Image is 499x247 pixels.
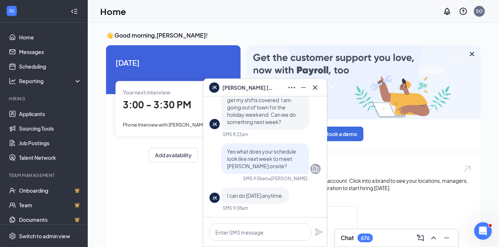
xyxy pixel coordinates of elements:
[298,82,309,93] button: Minimize
[246,45,481,119] img: payroll-large.gif
[311,165,320,173] svg: Company
[429,234,438,242] svg: ChevronUp
[415,232,426,244] button: ComposeMessage
[428,232,439,244] button: ChevronUp
[123,122,207,128] span: Phone Interview with [PERSON_NAME]
[19,183,82,198] a: OnboardingCrown
[416,234,425,242] svg: ComposeMessage
[9,96,80,102] div: Hiring
[474,222,492,240] iframe: Intercom live chat
[319,127,363,141] button: Book a demo
[8,7,15,15] svg: WorkstreamLogo
[286,82,298,93] button: Ellipses
[9,232,16,240] svg: Settings
[19,136,82,150] a: Job Postings
[212,121,217,127] div: JK
[223,131,248,138] div: SMS 8:22am
[459,7,468,16] svg: QuestionInfo
[443,7,451,16] svg: Notifications
[287,83,296,92] svg: Ellipses
[442,234,451,242] svg: Minimize
[462,165,472,173] img: open.6027fd2a22e1237b5b06.svg
[149,148,198,162] button: Add availability
[19,30,82,45] a: Home
[19,150,82,165] a: Talent Network
[212,195,217,201] div: JK
[9,172,80,178] div: Team Management
[123,89,170,96] span: Your next interview
[361,235,370,241] div: 676
[311,83,320,92] svg: Cross
[243,175,269,182] div: SMS 9:06am
[19,212,82,227] a: DocumentsCrown
[123,99,191,111] span: 3:00 - 3:30 PM
[9,77,16,85] svg: Analysis
[255,165,472,177] h1: Brand
[441,232,453,244] button: Minimize
[19,232,70,240] div: Switch to admin view
[227,89,302,125] span: Hi [PERSON_NAME]- I could not get my shifts covered. I am going out of town for the holiday weeke...
[341,234,354,242] h3: Chat
[476,8,483,14] div: SO
[116,57,231,68] span: [DATE]
[269,175,307,182] span: • [PERSON_NAME]
[71,8,78,15] svg: Collapse
[19,121,82,136] a: Sourcing Tools
[19,59,82,74] a: Scheduling
[227,148,296,169] span: Yes what does your schedule look like next week to meet [PERSON_NAME] onsite?
[222,84,273,92] span: [PERSON_NAME] [PERSON_NAME]
[299,83,308,92] svg: Minimize
[100,5,126,18] h1: Home
[106,31,481,39] h3: 👋 Good morning, [PERSON_NAME] !
[19,45,82,59] a: Messages
[19,77,82,85] div: Reporting
[227,192,283,199] span: I can do [DATE] anytime.
[255,177,472,192] div: Here are the brands under this account. Click into a brand to see your locations, managers, job p...
[314,228,323,236] svg: Plane
[223,205,248,211] div: SMS 9:08am
[309,82,321,93] button: Cross
[19,198,82,212] a: TeamCrown
[468,50,476,58] svg: Cross
[19,107,82,121] a: Applicants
